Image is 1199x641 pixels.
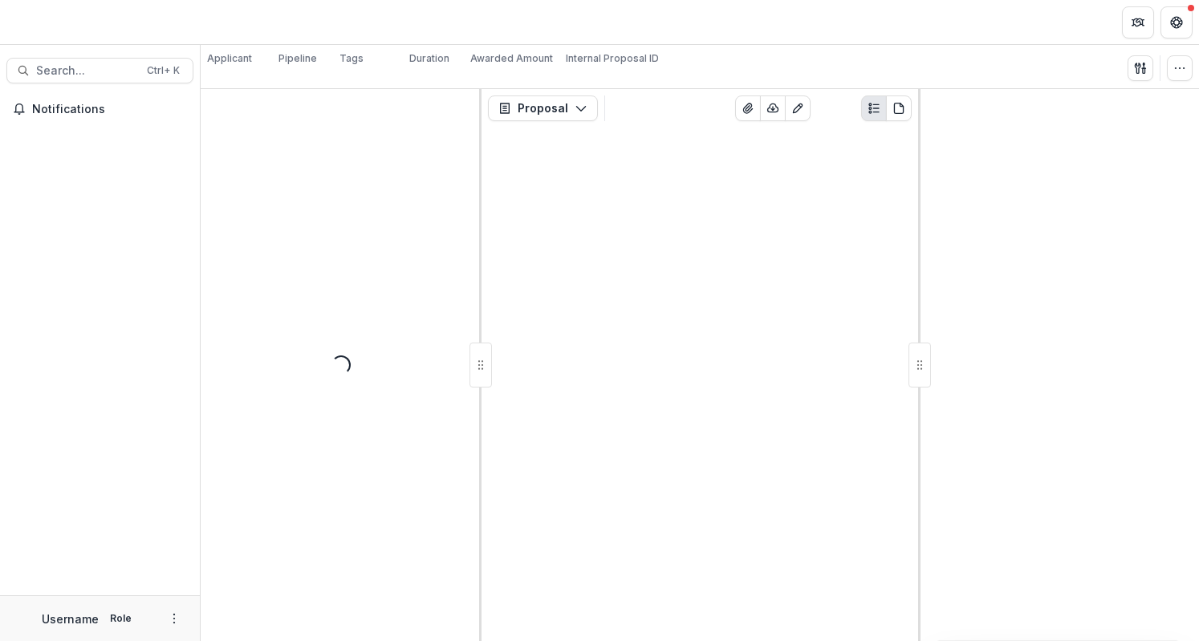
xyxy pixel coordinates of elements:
p: Internal Proposal ID [566,51,659,66]
div: Ctrl + K [144,62,183,79]
p: Role [105,611,136,626]
button: Search... [6,58,193,83]
button: Notifications [6,96,193,122]
p: Applicant [207,51,252,66]
button: Get Help [1160,6,1193,39]
p: Pipeline [278,51,317,66]
button: Proposal [488,95,598,121]
button: Plaintext view [861,95,887,121]
p: Username [42,611,99,627]
p: Awarded Amount [470,51,553,66]
button: Edit as form [785,95,811,121]
span: Notifications [32,103,187,116]
span: Search... [36,64,137,78]
button: PDF view [886,95,912,121]
p: Tags [339,51,364,66]
button: View Attached Files [735,95,761,121]
button: More [165,609,184,628]
p: Duration [409,51,449,66]
button: Partners [1122,6,1154,39]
